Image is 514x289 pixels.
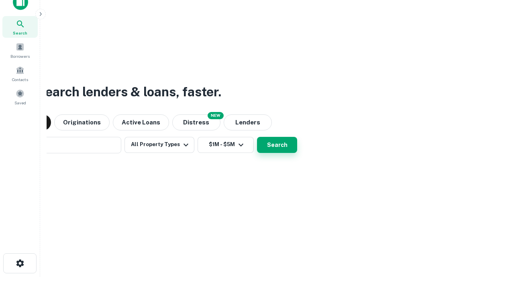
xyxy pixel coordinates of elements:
[124,137,194,153] button: All Property Types
[474,225,514,263] iframe: Chat Widget
[208,112,224,119] div: NEW
[113,114,169,130] button: Active Loans
[224,114,272,130] button: Lenders
[10,53,30,59] span: Borrowers
[257,137,297,153] button: Search
[12,76,28,83] span: Contacts
[2,16,38,38] a: Search
[198,137,254,153] button: $1M - $5M
[2,63,38,84] a: Contacts
[54,114,110,130] button: Originations
[14,100,26,106] span: Saved
[2,39,38,61] a: Borrowers
[13,30,27,36] span: Search
[37,82,221,102] h3: Search lenders & loans, faster.
[172,114,220,130] button: Search distressed loans with lien and other non-mortgage details.
[2,86,38,108] a: Saved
